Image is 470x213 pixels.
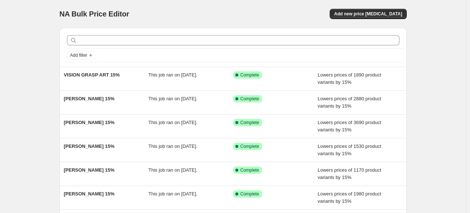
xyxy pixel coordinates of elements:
[64,191,115,197] span: [PERSON_NAME] 15%
[240,167,259,173] span: Complete
[240,143,259,149] span: Complete
[330,9,406,19] button: Add new price [MEDICAL_DATA]
[318,72,381,85] span: Lowers prices of 1890 product variants by 15%
[64,120,115,125] span: [PERSON_NAME] 15%
[148,72,197,78] span: This job ran on [DATE].
[64,143,115,149] span: [PERSON_NAME] 15%
[64,72,120,78] span: VISION GRASP ART 15%
[318,143,381,156] span: Lowers prices of 1530 product variants by 15%
[318,191,381,204] span: Lowers prices of 1980 product variants by 15%
[318,120,381,132] span: Lowers prices of 3690 product variants by 15%
[60,10,129,18] span: NA Bulk Price Editor
[318,96,381,109] span: Lowers prices of 2880 product variants by 15%
[240,96,259,102] span: Complete
[240,191,259,197] span: Complete
[70,52,87,58] span: Add filter
[64,96,115,101] span: [PERSON_NAME] 15%
[67,51,96,60] button: Add filter
[148,120,197,125] span: This job ran on [DATE].
[240,120,259,126] span: Complete
[148,191,197,197] span: This job ran on [DATE].
[334,11,402,17] span: Add new price [MEDICAL_DATA]
[240,72,259,78] span: Complete
[148,143,197,149] span: This job ran on [DATE].
[148,167,197,173] span: This job ran on [DATE].
[64,167,115,173] span: [PERSON_NAME] 15%
[148,96,197,101] span: This job ran on [DATE].
[318,167,381,180] span: Lowers prices of 1170 product variants by 15%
